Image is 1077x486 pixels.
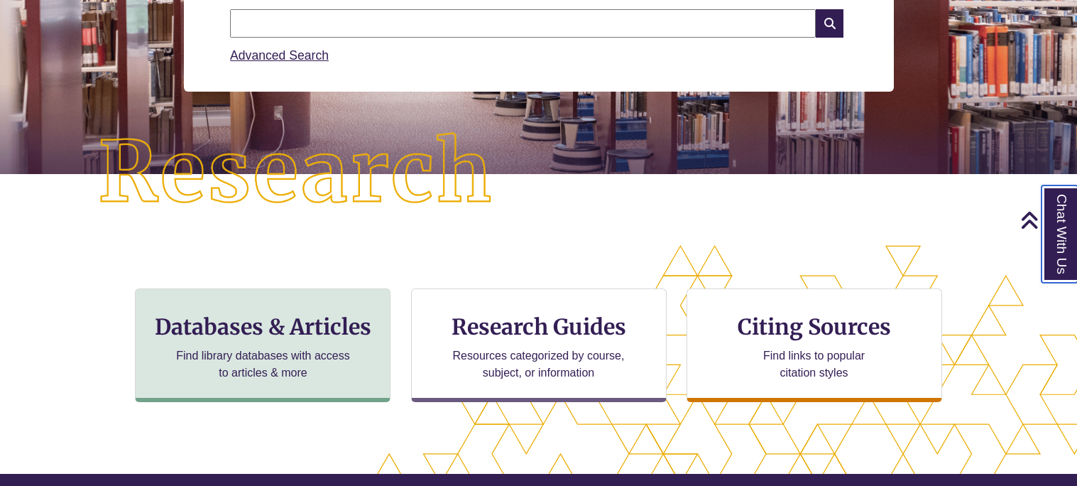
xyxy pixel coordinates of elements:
[411,288,667,402] a: Research Guides Resources categorized by course, subject, or information
[147,313,378,340] h3: Databases & Articles
[816,9,843,38] i: Search
[1020,210,1073,229] a: Back to Top
[230,48,329,63] a: Advanced Search
[423,313,655,340] h3: Research Guides
[446,347,631,382] p: Resources categorized by course, subject, or information
[745,347,883,382] p: Find links to popular citation styles
[135,288,390,402] a: Databases & Articles Find library databases with access to articles & more
[54,89,539,257] img: Research
[728,313,901,340] h3: Citing Sources
[170,347,356,382] p: Find library databases with access to articles & more
[687,288,942,402] a: Citing Sources Find links to popular citation styles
